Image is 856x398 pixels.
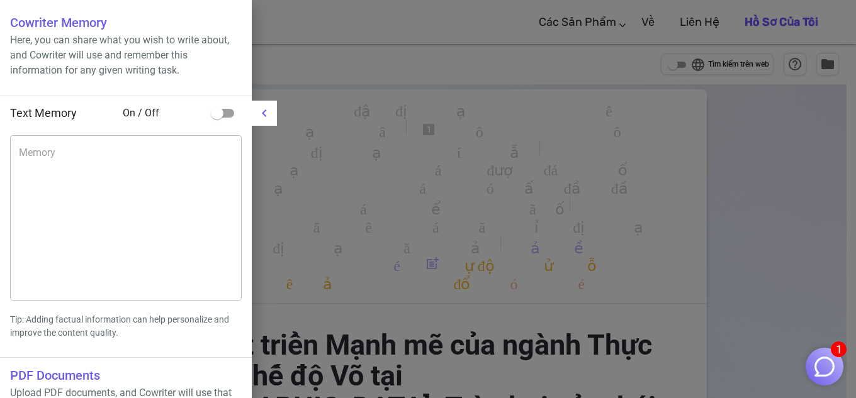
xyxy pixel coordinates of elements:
span: On / Off [123,106,205,121]
p: Here, you can share what you wish to write about, and Cowriter will use and remember this informa... [10,33,242,78]
h6: PDF Documents [10,365,242,385]
span: Text Memory [10,106,77,119]
button: thực đơn [252,101,277,126]
p: Tip: Adding factual information can help personalize and improve the content quality. [10,313,242,340]
h6: Cowriter Memory [10,13,242,33]
font: 1 [836,343,842,356]
img: Đóng trò chuyện [813,355,836,379]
